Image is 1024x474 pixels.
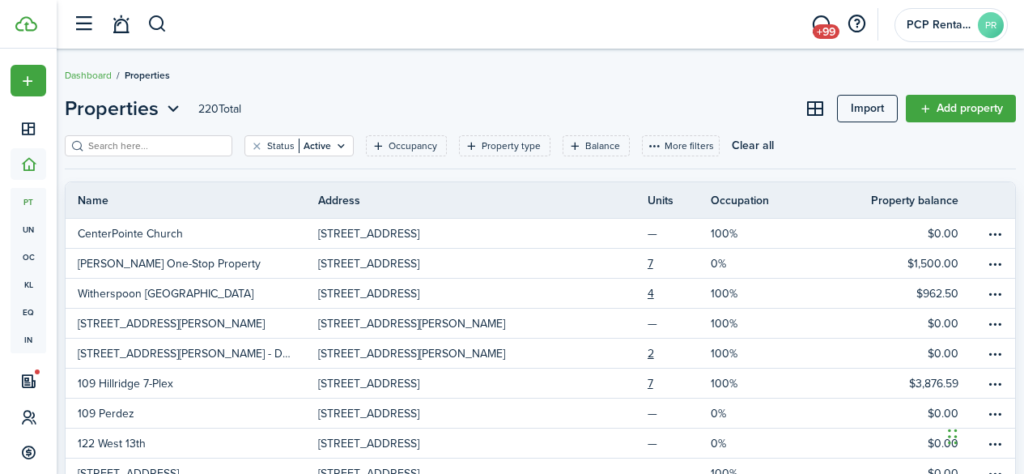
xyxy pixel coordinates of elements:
filter-tag: Open filter [366,135,447,156]
p: 109 Hillridge 7-Plex [78,375,173,392]
a: [STREET_ADDRESS] [318,279,571,308]
p: [STREET_ADDRESS] [318,285,419,302]
button: Properties [65,94,184,123]
span: PCP Rental Division [907,19,971,31]
p: [STREET_ADDRESS][PERSON_NAME] [318,345,505,362]
a: 0% [711,399,793,428]
div: Drag [948,412,958,461]
a: $0.00 [793,399,983,428]
a: Messaging [805,4,836,45]
a: Open menu [983,219,1015,248]
button: Open menu [983,371,1007,395]
p: [STREET_ADDRESS][PERSON_NAME] - Duplex [78,345,294,362]
p: CenterPointe Church [78,225,183,242]
a: $0.00 [793,219,983,248]
a: pt [11,188,46,216]
p: [STREET_ADDRESS][PERSON_NAME] [78,315,265,332]
a: [STREET_ADDRESS] [318,369,571,398]
span: Properties [65,94,159,123]
a: Add property [906,95,1016,122]
button: Open menu [983,221,1007,246]
button: Search [147,11,168,38]
button: Clear filter [250,139,264,152]
a: 109 Hillridge 7-Plex [66,369,318,398]
a: 100% [711,279,793,308]
p: [STREET_ADDRESS] [318,225,419,242]
a: $3,876.59 [793,369,983,398]
p: 100% [711,285,737,302]
a: Import [837,95,898,122]
button: More filters [642,135,720,156]
p: [STREET_ADDRESS][PERSON_NAME] [318,315,505,332]
a: [STREET_ADDRESS] [318,219,571,248]
filter-tag-label: Property type [482,139,541,153]
p: [STREET_ADDRESS] [318,435,419,452]
a: 2 [648,339,711,368]
p: 122 West 13th [78,435,146,452]
a: — [648,219,711,248]
span: Properties [125,68,170,83]
th: Occupation [711,192,793,209]
a: $0.00 [793,429,983,458]
a: Open menu [983,369,1015,398]
a: un [11,216,46,243]
button: Open sidebar [68,9,99,40]
a: kl [11,271,46,298]
a: Witherspoon [GEOGRAPHIC_DATA] [66,279,318,308]
filter-tag: Open filter [459,135,550,156]
a: Open menu [983,279,1015,308]
a: Notifications [105,4,136,45]
a: — [648,399,711,428]
a: [STREET_ADDRESS][PERSON_NAME] [66,309,318,338]
a: Open menu [983,339,1015,368]
a: [STREET_ADDRESS] [318,399,571,428]
filter-tag: Open filter [563,135,630,156]
a: 100% [711,219,793,248]
input: Search here... [84,139,227,154]
a: [PERSON_NAME] One-Stop Property [66,249,318,278]
p: 100% [711,315,737,332]
a: [STREET_ADDRESS][PERSON_NAME] [318,309,571,338]
th: Property balance [871,192,983,209]
a: — [648,309,711,338]
button: Open menu [983,311,1007,335]
a: $1,500.00 [793,249,983,278]
a: oc [11,243,46,271]
a: [STREET_ADDRESS][PERSON_NAME] - Duplex [66,339,318,368]
a: 100% [711,369,793,398]
avatar-text: PR [978,12,1004,38]
button: Open menu [11,65,46,96]
a: $962.50 [793,279,983,308]
a: CenterPointe Church [66,219,318,248]
a: 4 [648,279,711,308]
a: [STREET_ADDRESS] [318,429,571,458]
filter-tag-label: Occupancy [389,139,437,153]
a: 100% [711,309,793,338]
button: Open menu [983,341,1007,365]
p: 0% [711,255,726,272]
a: Open menu [983,249,1015,278]
filter-tag: Open filter [244,135,354,156]
a: Open menu [983,309,1015,338]
header-page-total: 220 Total [198,100,241,117]
a: 7 [648,249,711,278]
p: [STREET_ADDRESS] [318,375,419,392]
img: TenantCloud [15,16,37,32]
filter-tag-label: Status [267,139,295,153]
a: 122 West 13th [66,429,318,458]
a: [STREET_ADDRESS][PERSON_NAME] [318,339,571,368]
a: in [11,326,46,353]
a: Dashboard [65,68,112,83]
p: [STREET_ADDRESS] [318,405,419,422]
span: eq [11,298,46,326]
a: 0% [711,429,793,458]
filter-tag-value: Active [299,139,331,153]
a: 7 [648,369,711,398]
